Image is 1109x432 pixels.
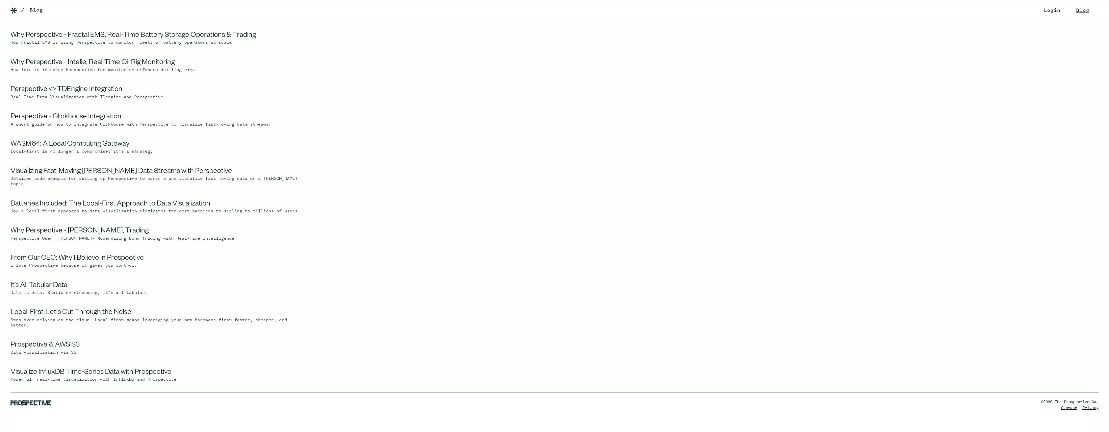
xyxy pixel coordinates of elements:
[11,228,149,235] a: Why Perspective - [PERSON_NAME], Trading
[11,149,305,154] div: Local-first is no longer a compromise; it’s a strategy.
[11,122,305,127] div: A short guide on how to integrate Cickhouse with Perspective to visualize fast-moving data streams.
[11,113,121,121] a: Perspective - Clickhouse Integration
[11,40,305,45] div: How Fractal EMS is using Perspective to monitor fleets of battery operators at scale
[30,6,43,14] a: Blog
[11,318,305,328] div: Stop over-relying on the cloud. Local-first means leveraging your own hardware first—faster, chea...
[11,342,80,349] a: Prospective & AWS S3
[11,176,305,187] div: Detailed code example for setting up Perspective to consume and visualize fast moving data on a [...
[11,369,171,377] a: Visualize InfluxDB Time-Series Data with Prospective
[11,282,67,290] a: It’s All Tabular Data
[1041,399,1098,405] div: ©2025 The Prospective Co.
[11,67,305,73] div: How Intelie is using Perspective for monitoring offshore drilling rigs
[11,201,210,208] a: Batteries Included: The Local-First Approach to Data Visualization
[1061,406,1077,410] a: Contact
[1082,406,1098,410] a: Privacy
[11,168,232,176] a: Visualizing Fast-Moving [PERSON_NAME] Data Streams with Perspective
[11,32,256,40] a: Why Perspective - Fractal EMS, Real‑Time Battery Storage Operations & Trading
[11,350,305,355] div: Data visualization via S3
[11,86,122,94] a: Perspective <> TDEngine Integration
[21,6,24,14] div: /
[11,263,305,268] div: I love Prospective because it gives you control.
[11,59,175,67] a: Why Perspective - Intelie, Real-Time Oil Rig Monitoring
[11,95,305,100] div: Real-Time Data Visualization with TDengine and Perspective
[11,309,131,317] a: Local-First: Let's Cut Through the Noise
[11,141,130,149] a: WASM64: A Local Computing Gateway
[11,236,305,241] div: Perspective User: [PERSON_NAME]– Modernizing Bond Trading with Real-Time Intelligence
[11,209,305,214] div: How a local-first approach to data visualization eliminates the cost barriers to scaling to milli...
[11,255,144,263] a: From Our CEO: Why I Believe in Prospective
[11,290,305,296] div: Data is data. Static or streaming, it’s all tabular.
